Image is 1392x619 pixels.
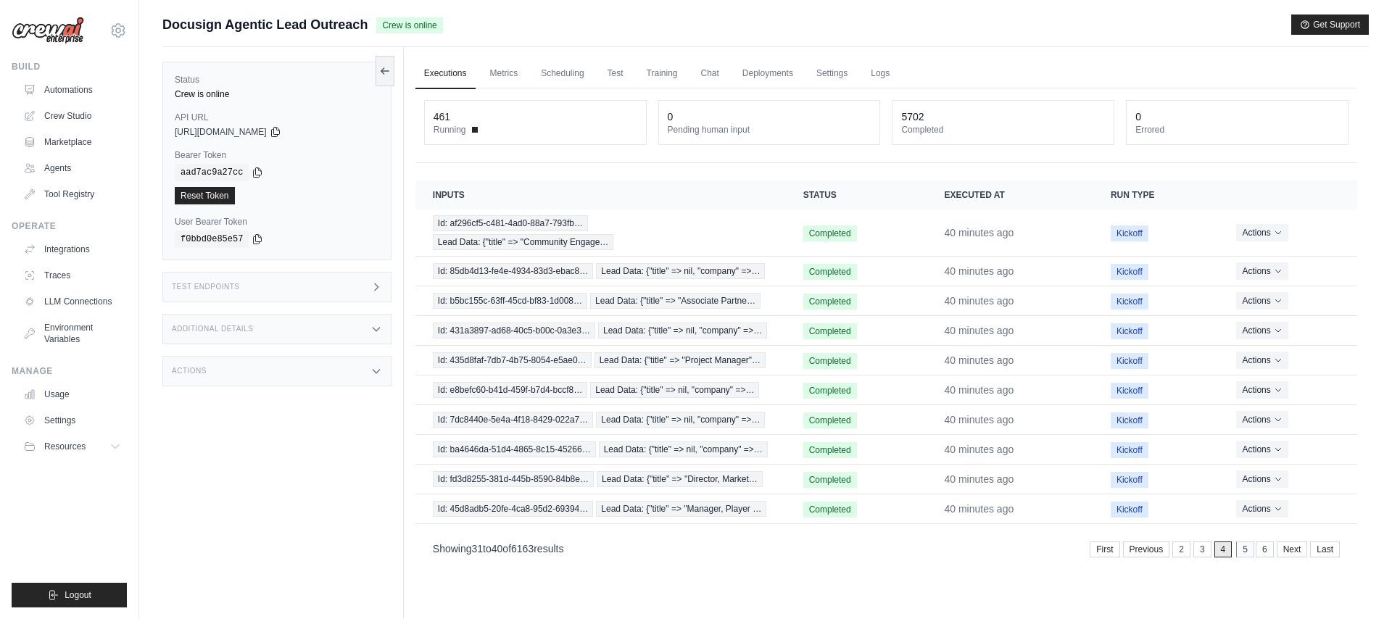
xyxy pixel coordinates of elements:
[599,59,632,89] a: Test
[1135,109,1141,124] div: 0
[862,59,898,89] a: Logs
[590,293,761,309] span: Lead Data: {"title" => "Associate Partne…
[175,216,379,228] label: User Bearer Token
[786,180,927,209] th: Status
[1277,541,1308,557] a: Next
[1236,470,1288,488] button: Actions for execution
[172,283,240,291] h3: Test Endpoints
[433,441,596,457] span: Id: ba4646da-51d4-4865-8c15-45266…
[1111,353,1148,369] span: Kickoff
[597,471,763,487] span: Lead Data: {"title" => "Director, Market…
[511,543,534,554] span: 6163
[1236,500,1288,518] button: Actions for execution
[433,382,768,398] a: View execution details for Id
[415,180,786,209] th: Inputs
[944,265,1014,277] time: August 25, 2025 at 10:32 CDT
[944,325,1014,336] time: August 25, 2025 at 10:32 CDT
[803,264,857,280] span: Completed
[1236,411,1288,428] button: Actions for execution
[803,383,857,399] span: Completed
[1193,541,1211,557] a: 3
[433,215,588,231] span: Id: af296cf5-c481-4ad0-88a7-793fb…
[433,501,768,517] a: View execution details for Id
[638,59,687,89] a: Training
[944,473,1014,485] time: August 25, 2025 at 10:32 CDT
[808,59,856,89] a: Settings
[172,367,207,375] h3: Actions
[17,290,127,313] a: LLM Connections
[433,215,768,250] a: View execution details for Id
[481,59,527,89] a: Metrics
[434,124,466,136] span: Running
[175,149,379,161] label: Bearer Token
[433,382,587,398] span: Id: e8befc60-b41d-459f-b7d4-bccf8…
[1111,323,1148,339] span: Kickoff
[1291,14,1369,35] button: Get Support
[175,187,235,204] a: Reset Token
[175,164,249,181] code: aad7ac9a27cc
[492,543,503,554] span: 40
[1172,541,1190,557] a: 2
[1236,292,1288,309] button: Actions for execution
[803,502,857,518] span: Completed
[376,17,442,33] span: Crew is online
[1135,124,1339,136] dt: Errored
[927,180,1093,209] th: Executed at
[433,501,594,517] span: Id: 45d8adb5-20fe-4ca8-95d2-69394…
[17,409,127,432] a: Settings
[803,442,857,458] span: Completed
[433,471,594,487] span: Id: fd3d8255-381d-445b-8590-84b8e…
[1310,541,1340,557] a: Last
[433,541,564,556] p: Showing to of results
[803,353,857,369] span: Completed
[1090,541,1340,557] nav: Pagination
[12,583,127,607] button: Logout
[594,352,766,368] span: Lead Data: {"title" => "Project Manager"…
[944,295,1014,307] time: August 25, 2025 at 10:32 CDT
[172,325,253,333] h3: Additional Details
[433,412,594,428] span: Id: 7dc8440e-5e4a-4f18-8429-022a7…
[12,17,84,44] img: Logo
[175,88,379,100] div: Crew is online
[901,109,924,124] div: 5702
[472,543,484,554] span: 31
[596,412,765,428] span: Lead Data: {"title" => nil, "company" =>…
[944,227,1014,238] time: August 25, 2025 at 10:32 CDT
[65,589,91,601] span: Logout
[596,501,766,517] span: Lead Data: {"title" => "Manager, Player …
[1236,381,1288,399] button: Actions for execution
[175,230,249,248] code: f0bbd0e85e57
[433,263,594,279] span: Id: 85db4d13-fe4e-4934-83d3-ebac8…
[734,59,802,89] a: Deployments
[590,382,759,398] span: Lead Data: {"title" => nil, "company" =>…
[415,59,476,89] a: Executions
[596,263,765,279] span: Lead Data: {"title" => nil, "company" =>…
[17,157,127,180] a: Agents
[803,323,857,339] span: Completed
[1090,541,1119,557] a: First
[901,124,1105,136] dt: Completed
[434,109,450,124] div: 461
[1123,541,1170,557] a: Previous
[1236,224,1288,241] button: Actions for execution
[433,352,592,368] span: Id: 435d8faf-7db7-4b75-8054-e5ae0…
[17,104,127,128] a: Crew Studio
[1236,262,1288,280] button: Actions for execution
[433,441,768,457] a: View execution details for Id
[1111,502,1148,518] span: Kickoff
[1111,442,1148,458] span: Kickoff
[17,130,127,154] a: Marketplace
[175,112,379,123] label: API URL
[1236,352,1288,369] button: Actions for execution
[599,441,768,457] span: Lead Data: {"title" => nil, "company" =>…
[415,530,1357,567] nav: Pagination
[803,225,857,241] span: Completed
[175,74,379,86] label: Status
[532,59,592,89] a: Scheduling
[1111,294,1148,309] span: Kickoff
[1236,322,1288,339] button: Actions for execution
[944,503,1014,515] time: August 25, 2025 at 10:32 CDT
[668,109,674,124] div: 0
[1236,541,1254,557] a: 5
[433,352,768,368] a: View execution details for Id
